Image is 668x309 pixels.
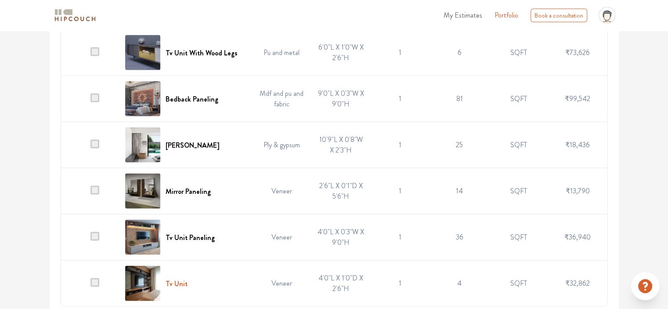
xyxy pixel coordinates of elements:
td: 1 [371,168,430,214]
td: SQFT [489,168,548,214]
img: Tv Unit With Wood Legs [125,35,160,70]
td: 1 [371,30,430,76]
td: SQFT [489,122,548,168]
td: 1 [371,261,430,307]
span: My Estimates [444,10,482,20]
td: SQFT [489,30,548,76]
td: Pu and metal [252,30,311,76]
img: Mirror Paneling [125,174,160,209]
td: Mdf and pu and fabric [252,76,311,122]
h6: [PERSON_NAME] [166,141,220,149]
h6: Bedback Paneling [166,95,218,103]
td: SQFT [489,214,548,261]
img: Bedback Paneling [125,81,160,116]
td: Veneer [252,261,311,307]
td: 81 [430,76,489,122]
td: 10'9"L X 0'8"W X 2'3"H [311,122,371,168]
div: Book a consultation [531,9,587,22]
img: Curtain Pelmet [125,127,160,163]
td: 4'0"L X 1'0"D X 2'6"H [311,261,371,307]
span: ₹32,862 [565,278,590,288]
td: 6 [430,30,489,76]
td: 4 [430,261,489,307]
td: Ply & gypsum [252,122,311,168]
h6: Tv Unit Paneling [166,233,215,242]
td: 1 [371,122,430,168]
span: ₹73,626 [565,47,590,58]
td: 1 [371,76,430,122]
td: 1 [371,214,430,261]
span: logo-horizontal.svg [53,6,97,25]
td: 4'0"L X 0'3"W X 9'0"H [311,214,371,261]
h6: Mirror Paneling [166,187,211,196]
span: ₹36,940 [564,232,591,242]
h6: Tv Unit [166,280,188,288]
td: 9'0"L X 0'3"W X 9'0"H [311,76,371,122]
img: logo-horizontal.svg [53,8,97,23]
td: Veneer [252,214,311,261]
td: 14 [430,168,489,214]
h6: Tv Unit With Wood Legs [166,49,238,57]
img: Tv Unit [125,266,160,301]
span: ₹18,436 [565,140,590,150]
td: 6'0"L X 1'0"W X 2'6"H [311,30,371,76]
img: Tv Unit Paneling [125,220,160,255]
span: ₹13,790 [566,186,590,196]
td: 25 [430,122,489,168]
td: 36 [430,214,489,261]
td: SQFT [489,76,548,122]
td: 2'6"L X 0'1"D X 5'6"H [311,168,371,214]
td: SQFT [489,261,548,307]
span: ₹99,542 [565,94,590,104]
td: Veneer [252,168,311,214]
a: Portfolio [495,10,518,21]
